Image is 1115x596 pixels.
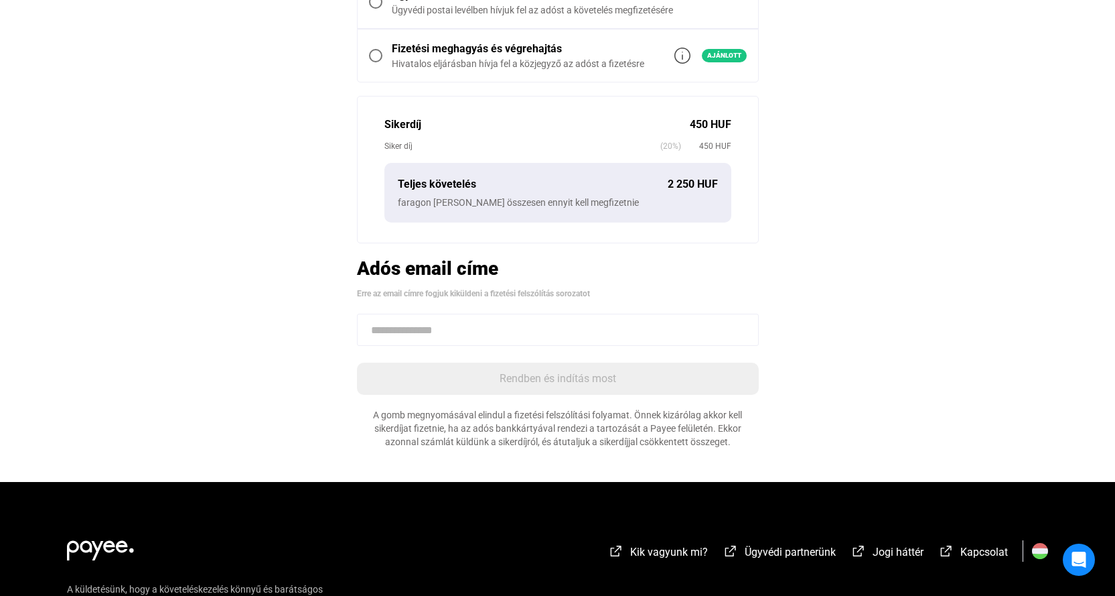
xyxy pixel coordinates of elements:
[668,176,718,192] div: 2 250 HUF
[630,546,708,558] span: Kik vagyunk mi?
[690,117,731,133] div: 450 HUF
[723,544,739,558] img: external-link-white
[681,139,731,153] span: 450 HUF
[702,49,747,62] span: Ajánlott
[392,41,644,57] div: Fizetési meghagyás és végrehajtás
[384,139,660,153] div: Siker díj
[357,408,759,449] div: A gomb megnyomásával elindul a fizetési felszólítási folyamat. Önnek kizárólag akkor kell sikerdí...
[674,48,690,64] img: info-grey-outline
[850,544,867,558] img: external-link-white
[723,548,836,560] a: external-link-whiteÜgyvédi partnerünk
[357,257,759,280] h2: Adós email címe
[392,57,644,70] div: Hivatalos eljárásban hívja fel a közjegyző az adóst a fizetésre
[67,533,134,560] img: white-payee-white-dot.svg
[398,196,718,209] div: faragon [PERSON_NAME] összesen ennyit kell megfizetnie
[384,117,690,133] div: Sikerdíj
[357,287,759,300] div: Erre az email címre fogjuk kiküldeni a fizetési felszólítás sorozatot
[361,371,755,387] div: Rendben és indítás most
[960,546,1008,558] span: Kapcsolat
[674,48,747,64] a: info-grey-outlineAjánlott
[357,363,759,395] button: Rendben és indítás most
[745,546,836,558] span: Ügyvédi partnerünk
[938,548,1008,560] a: external-link-whiteKapcsolat
[392,3,747,17] div: Ügyvédi postai levélben hívjuk fel az adóst a követelés megfizetésére
[660,139,681,153] span: (20%)
[608,548,708,560] a: external-link-whiteKik vagyunk mi?
[1032,543,1048,559] img: HU.svg
[398,176,668,192] div: Teljes követelés
[938,544,954,558] img: external-link-white
[1063,544,1095,576] div: Open Intercom Messenger
[850,548,923,560] a: external-link-whiteJogi háttér
[873,546,923,558] span: Jogi háttér
[608,544,624,558] img: external-link-white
